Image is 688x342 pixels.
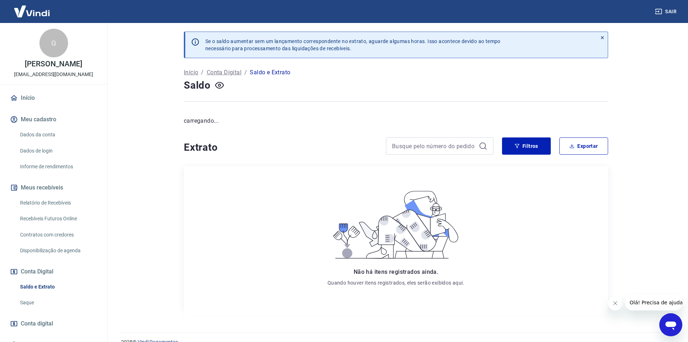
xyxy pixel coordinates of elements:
[17,211,99,226] a: Recebíveis Futuros Online
[184,140,377,155] h4: Extrato
[17,295,99,310] a: Saque
[9,112,99,127] button: Meu cadastro
[625,295,682,310] iframe: Mensagem da empresa
[328,279,464,286] p: Quando houver itens registrados, eles serão exibidos aqui.
[184,68,198,77] a: Início
[201,68,204,77] p: /
[9,264,99,280] button: Conta Digital
[502,137,551,155] button: Filtros
[250,68,290,77] p: Saldo e Extrato
[9,90,99,106] a: Início
[17,243,99,258] a: Disponibilização de agenda
[25,60,82,68] p: [PERSON_NAME]
[354,268,438,275] span: Não há itens registrados ainda.
[608,296,622,310] iframe: Fechar mensagem
[17,159,99,174] a: Informe de rendimentos
[17,144,99,158] a: Dados de login
[21,319,53,329] span: Conta digital
[9,180,99,196] button: Meus recebíveis
[17,228,99,242] a: Contratos com credores
[659,313,682,336] iframe: Botão para abrir a janela de mensagens
[392,141,476,151] input: Busque pelo número do pedido
[244,68,247,77] p: /
[17,127,99,142] a: Dados da conta
[559,137,608,155] button: Exportar
[184,78,211,93] h4: Saldo
[14,71,93,78] p: [EMAIL_ADDRESS][DOMAIN_NAME]
[207,68,242,77] a: Conta Digital
[4,5,60,11] span: Olá! Precisa de ajuda?
[17,280,99,294] a: Saldo e Extrato
[9,316,99,332] a: Conta digital
[205,38,501,52] p: Se o saldo aumentar sem um lançamento correspondente no extrato, aguarde algumas horas. Isso acon...
[17,196,99,210] a: Relatório de Recebíveis
[39,29,68,57] div: G
[654,5,679,18] button: Sair
[9,0,55,22] img: Vindi
[184,117,608,125] p: carregando...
